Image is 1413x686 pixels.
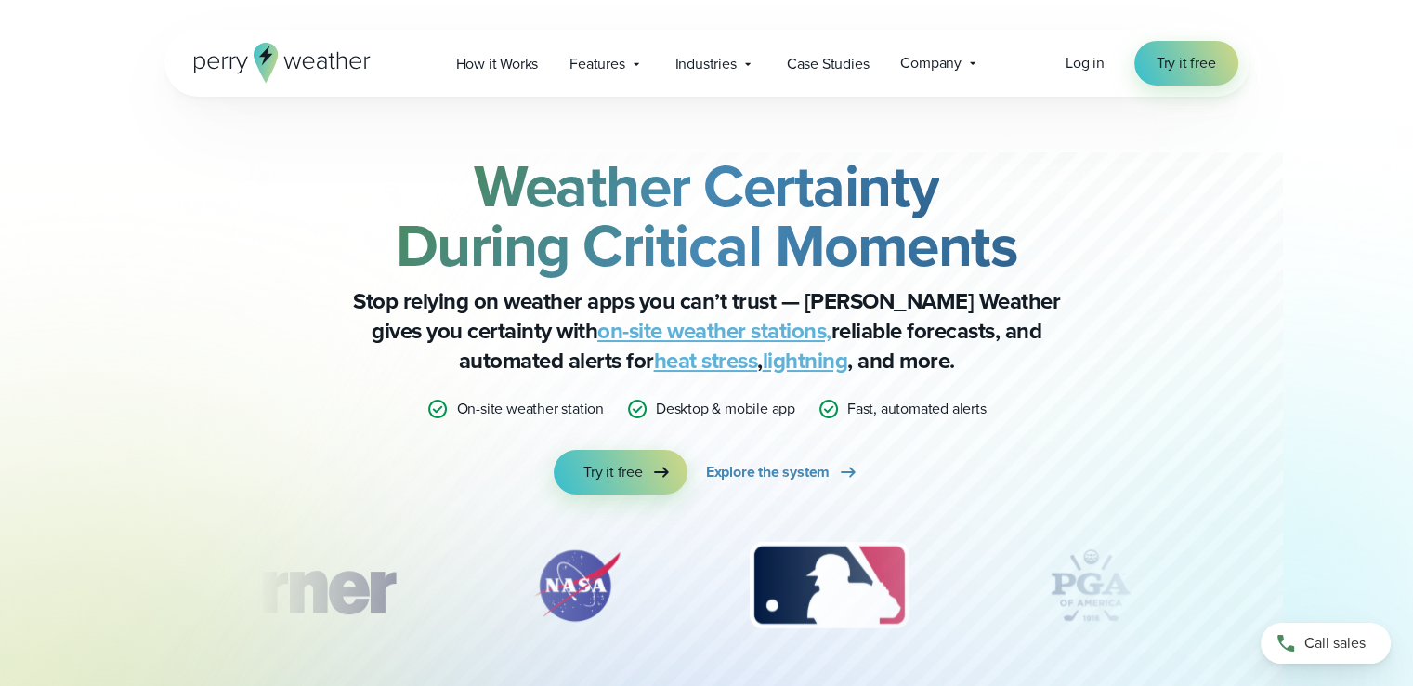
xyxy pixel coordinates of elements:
p: Stop relying on weather apps you can’t trust — [PERSON_NAME] Weather gives you certainty with rel... [335,286,1079,376]
a: heat stress [654,344,758,377]
a: How it Works [440,45,555,83]
span: Features [569,53,624,75]
span: Call sales [1304,632,1366,654]
img: Turner-Construction_1.svg [158,539,422,632]
a: Explore the system [706,450,859,495]
span: Company [900,52,962,74]
img: PGA.svg [1016,539,1165,632]
a: Try it free [1134,41,1238,86]
a: lightning [763,344,848,377]
div: slideshow [257,539,1157,641]
div: 1 of 12 [158,539,422,632]
span: Try it free [1157,52,1216,74]
a: Log in [1066,52,1105,74]
p: Fast, automated alerts [847,398,987,420]
a: Try it free [554,450,687,495]
p: On-site weather station [456,398,603,420]
img: MLB.svg [731,539,927,632]
span: Industries [675,53,737,75]
p: Desktop & mobile app [656,398,795,420]
a: Case Studies [771,45,885,83]
strong: Weather Certainty During Critical Moments [396,142,1018,289]
span: Explore the system [706,461,830,483]
span: Try it free [583,461,643,483]
span: How it Works [456,53,539,75]
a: on-site weather stations, [597,314,831,348]
div: 4 of 12 [1016,539,1165,632]
a: Call sales [1261,623,1391,664]
div: 2 of 12 [512,539,642,632]
div: 3 of 12 [731,539,927,632]
img: NASA.svg [512,539,642,632]
span: Case Studies [787,53,870,75]
span: Log in [1066,52,1105,73]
